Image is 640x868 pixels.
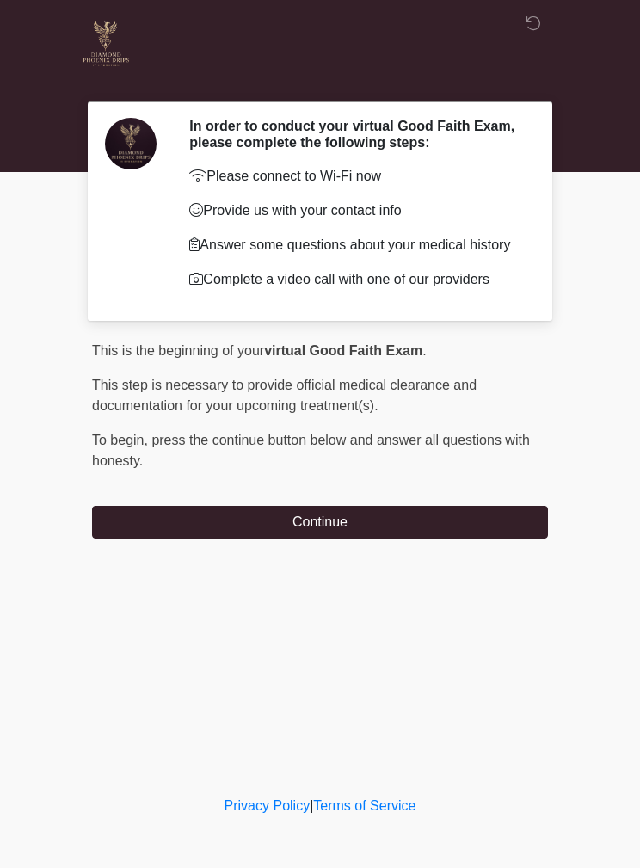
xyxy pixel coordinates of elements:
strong: virtual Good Faith Exam [264,343,422,358]
button: Continue [92,506,548,539]
span: This step is necessary to provide official medical clearance and documentation for your upcoming ... [92,378,477,413]
p: Complete a video call with one of our providers [189,269,522,290]
a: | [310,798,313,813]
p: Please connect to Wi-Fi now [189,166,522,187]
span: This is the beginning of your [92,343,264,358]
img: Diamond Phoenix Drips IV Hydration Logo [75,13,137,75]
p: Answer some questions about your medical history [189,235,522,255]
h2: In order to conduct your virtual Good Faith Exam, please complete the following steps: [189,118,522,151]
a: Terms of Service [313,798,415,813]
p: Provide us with your contact info [189,200,522,221]
span: . [422,343,426,358]
img: Agent Avatar [105,118,157,169]
a: Privacy Policy [225,798,311,813]
span: press the continue button below and answer all questions with honesty. [92,433,530,468]
span: To begin, [92,433,151,447]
